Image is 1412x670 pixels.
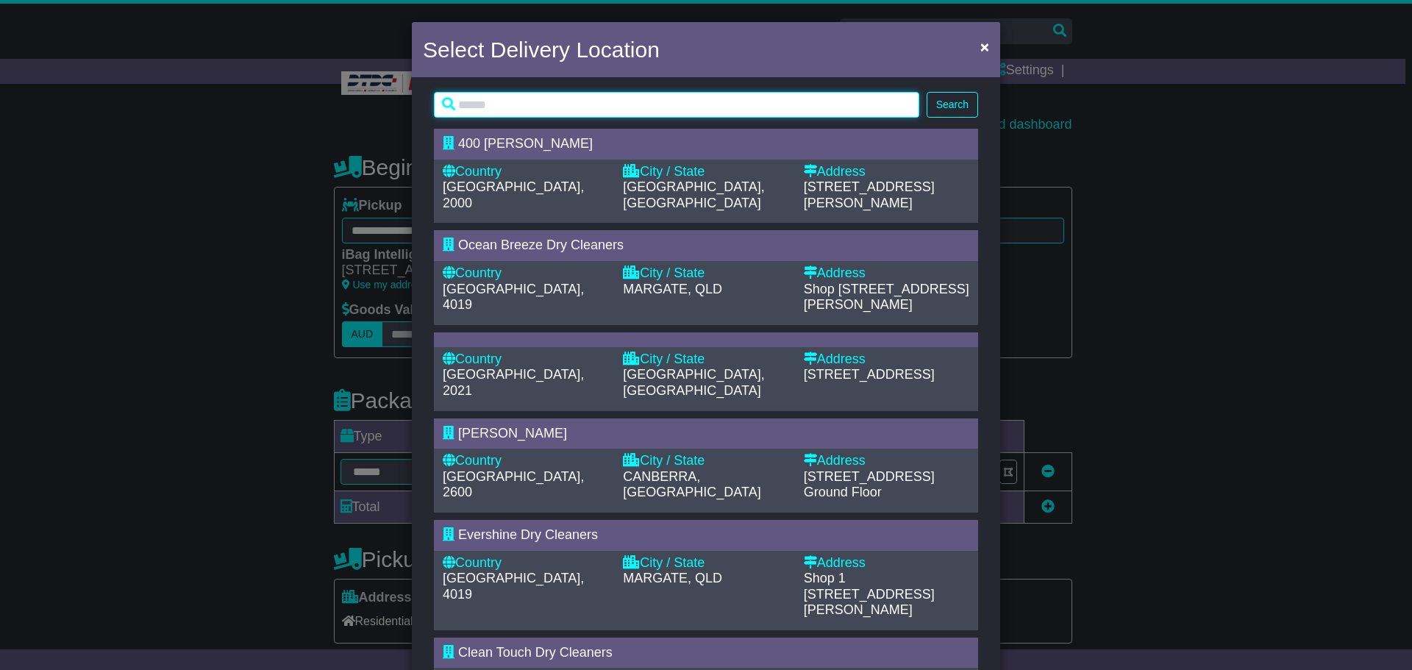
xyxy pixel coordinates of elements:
span: [STREET_ADDRESS] [804,469,935,484]
span: [GEOGRAPHIC_DATA], [GEOGRAPHIC_DATA] [623,179,764,210]
div: Country [443,164,608,180]
span: Shop 1 [804,571,846,585]
div: Country [443,265,608,282]
span: Ground Floor [804,485,882,499]
span: [GEOGRAPHIC_DATA], 2021 [443,367,584,398]
div: Address [804,555,969,571]
div: Address [804,352,969,368]
div: City / State [623,164,788,180]
span: [STREET_ADDRESS][PERSON_NAME] [804,179,935,210]
span: 400 [PERSON_NAME] [458,136,593,151]
span: CANBERRA, [GEOGRAPHIC_DATA] [623,469,760,500]
div: Address [804,453,969,469]
div: Country [443,352,608,368]
h4: Select Delivery Location [423,33,660,66]
span: Shop [STREET_ADDRESS][PERSON_NAME] [804,282,969,313]
span: [STREET_ADDRESS] [804,367,935,382]
span: MARGATE, QLD [623,282,722,296]
button: Search [927,92,978,118]
div: Country [443,453,608,469]
span: [GEOGRAPHIC_DATA], 2600 [443,469,584,500]
div: Address [804,265,969,282]
div: Country [443,555,608,571]
span: [PERSON_NAME] [458,426,567,441]
button: Close [973,32,996,62]
span: Ocean Breeze Dry Cleaners [458,238,624,252]
span: × [980,38,989,55]
span: [STREET_ADDRESS][PERSON_NAME] [804,587,935,618]
span: [GEOGRAPHIC_DATA], 4019 [443,571,584,602]
div: City / State [623,352,788,368]
span: Evershine Dry Cleaners [458,527,598,542]
div: City / State [623,555,788,571]
span: [GEOGRAPHIC_DATA], [GEOGRAPHIC_DATA] [623,367,764,398]
div: City / State [623,265,788,282]
span: Clean Touch Dry Cleaners [458,645,613,660]
span: [GEOGRAPHIC_DATA], 2000 [443,179,584,210]
span: [GEOGRAPHIC_DATA], 4019 [443,282,584,313]
span: MARGATE, QLD [623,571,722,585]
div: Address [804,164,969,180]
div: City / State [623,453,788,469]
